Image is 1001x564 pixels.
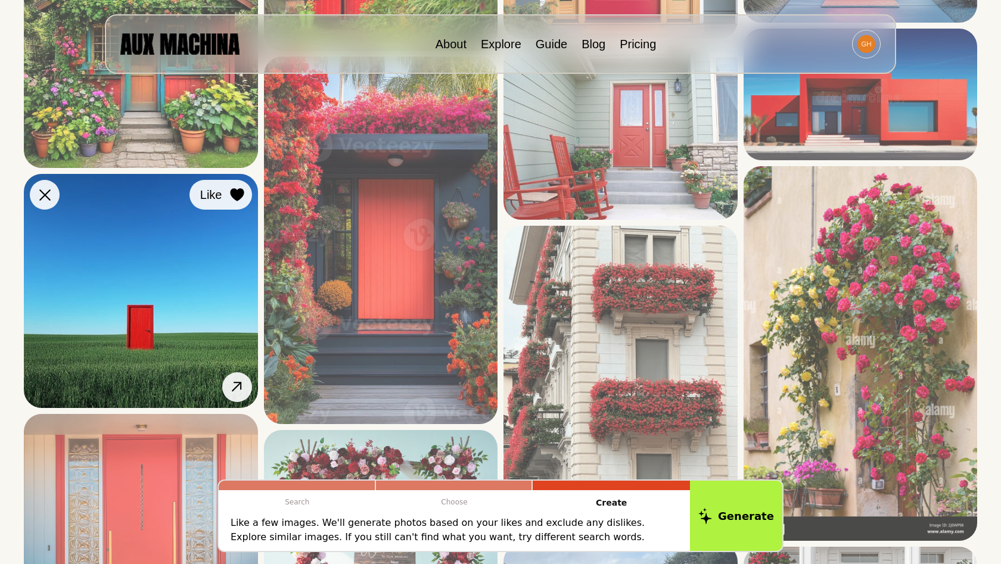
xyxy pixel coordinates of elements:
p: Choose [376,490,533,514]
p: Create [533,490,690,516]
p: Search [219,490,376,514]
img: Search result [503,226,738,537]
a: Blog [582,38,605,51]
button: Like [189,180,252,210]
img: Search result [264,57,498,424]
img: AUX MACHINA [120,33,240,54]
a: Guide [536,38,567,51]
button: Generate [690,481,782,551]
a: Explore [481,38,521,51]
img: Search result [503,45,738,220]
span: Like [200,186,222,204]
img: Search result [744,29,978,160]
a: About [436,38,467,51]
a: Pricing [620,38,656,51]
p: Like a few images. We'll generate photos based on your likes and exclude any dislikes. Explore si... [231,516,678,544]
img: Avatar [857,35,875,53]
img: Search result [744,166,978,541]
img: Search result [24,174,258,408]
